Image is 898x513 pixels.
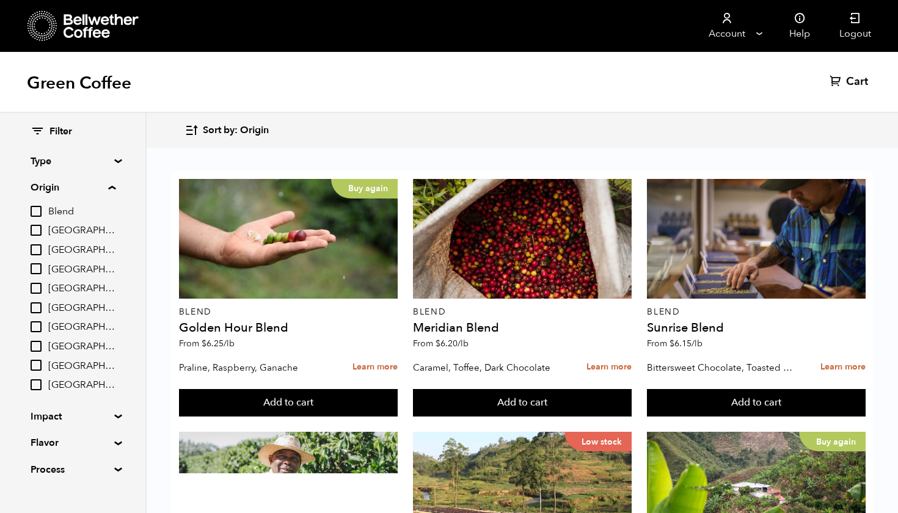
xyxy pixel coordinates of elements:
p: Low stock [564,432,632,451]
span: /lb [458,338,469,349]
p: Buy again [799,432,866,451]
span: [GEOGRAPHIC_DATA] [48,244,115,257]
input: [GEOGRAPHIC_DATA] [31,225,42,236]
span: [GEOGRAPHIC_DATA] [48,282,115,296]
button: Add to cart [647,389,866,417]
p: Buy again [331,179,398,198]
span: Filter [49,125,72,139]
span: Cart [846,75,868,89]
p: Praline, Raspberry, Ganache [179,358,328,377]
span: [GEOGRAPHIC_DATA] [48,263,115,277]
summary: Impact [31,409,115,424]
span: /lb [224,338,235,349]
summary: Origin [31,180,115,195]
button: Add to cart [413,389,632,417]
span: From [179,338,235,349]
input: [GEOGRAPHIC_DATA] [31,244,42,255]
a: Learn more [352,354,398,380]
span: Blend [48,205,115,219]
bdi: 6.15 [670,338,703,349]
span: [GEOGRAPHIC_DATA] [48,302,115,315]
input: [GEOGRAPHIC_DATA] [31,283,42,294]
bdi: 6.25 [202,338,235,349]
summary: Flavor [31,435,115,450]
input: [GEOGRAPHIC_DATA] [31,341,42,352]
input: [GEOGRAPHIC_DATA] [31,302,42,313]
button: Sort by: Origin [184,116,269,145]
summary: Process [31,462,115,477]
h1: Green Coffee [27,72,131,94]
span: Sort by: Origin [203,124,269,137]
a: Cart [830,75,871,89]
a: Learn more [586,354,632,380]
h4: Sunrise Blend [647,322,866,334]
bdi: 6.20 [436,338,469,349]
span: [GEOGRAPHIC_DATA] [48,360,115,373]
a: Learn more [820,354,866,380]
input: [GEOGRAPHIC_DATA] [31,379,42,390]
input: [GEOGRAPHIC_DATA] [31,360,42,371]
span: [GEOGRAPHIC_DATA] [48,224,115,238]
span: [GEOGRAPHIC_DATA] [48,321,115,334]
p: Blend [647,308,866,316]
span: [GEOGRAPHIC_DATA] [48,379,115,392]
button: Add to cart [179,389,398,417]
span: $ [202,338,206,349]
p: Blend [179,308,398,316]
p: Bittersweet Chocolate, Toasted Marshmallow, Candied Orange, Praline [647,358,796,377]
span: From [647,338,703,349]
p: Caramel, Toffee, Dark Chocolate [413,358,562,377]
input: [GEOGRAPHIC_DATA] [31,263,42,274]
span: /lb [692,338,703,349]
h4: Golden Hour Blend [179,322,398,334]
a: Buy again [179,179,398,299]
span: [GEOGRAPHIC_DATA] [48,340,115,354]
input: [GEOGRAPHIC_DATA] [31,321,42,332]
summary: Type [31,154,115,169]
span: $ [436,338,440,349]
p: Blend [413,308,632,316]
h4: Meridian Blend [413,322,632,334]
input: Blend [31,206,42,217]
span: From [413,338,469,349]
span: $ [670,338,674,349]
